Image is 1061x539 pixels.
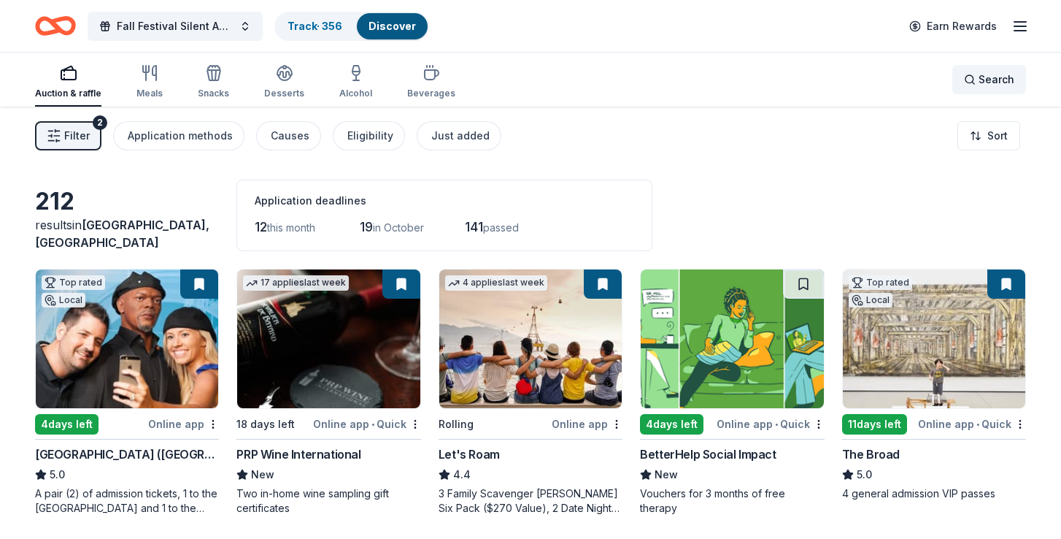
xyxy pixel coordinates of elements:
[113,121,244,150] button: Application methods
[35,216,219,251] div: results
[35,486,219,516] div: A pair (2) of admission tickets, 1 to the [GEOGRAPHIC_DATA] and 1 to the [GEOGRAPHIC_DATA]
[347,127,393,145] div: Eligibility
[640,414,703,435] div: 4 days left
[236,269,420,516] a: Image for PRP Wine International17 applieslast week18 days leftOnline app•QuickPRP Wine Internati...
[50,466,65,483] span: 5.0
[900,13,1006,39] a: Earn Rewards
[371,418,374,430] span: •
[264,88,304,99] div: Desserts
[431,127,490,145] div: Just added
[842,446,900,463] div: The Broad
[267,221,315,234] span: this month
[198,88,229,99] div: Snacks
[237,269,420,408] img: Image for PRP Wine International
[313,415,421,433] div: Online app Quick
[465,219,483,234] span: 141
[35,446,219,463] div: [GEOGRAPHIC_DATA] ([GEOGRAPHIC_DATA])
[552,415,622,433] div: Online app
[407,88,455,99] div: Beverages
[243,275,349,291] div: 17 applies last week
[445,275,547,291] div: 4 applies last week
[35,218,209,250] span: [GEOGRAPHIC_DATA], [GEOGRAPHIC_DATA]
[255,192,634,210] div: Application deadlines
[35,269,219,516] a: Image for Hollywood Wax Museum (Hollywood)Top ratedLocal4days leftOnline app[GEOGRAPHIC_DATA] ([G...
[918,415,1026,433] div: Online app Quick
[842,414,907,435] div: 11 days left
[198,58,229,107] button: Snacks
[849,275,912,290] div: Top rated
[35,414,99,435] div: 4 days left
[264,58,304,107] button: Desserts
[640,446,776,463] div: BetterHelp Social Impact
[775,418,778,430] span: •
[369,20,416,32] a: Discover
[35,9,76,43] a: Home
[117,18,234,35] span: Fall Festival Silent Auction
[717,415,825,433] div: Online app Quick
[148,415,219,433] div: Online app
[271,127,309,145] div: Causes
[256,121,321,150] button: Causes
[288,20,342,32] a: Track· 356
[236,486,420,516] div: Two in-home wine sampling gift certificates
[128,127,233,145] div: Application methods
[987,127,1008,145] span: Sort
[35,88,101,99] div: Auction & raffle
[842,269,1026,501] a: Image for The BroadTop ratedLocal11days leftOnline app•QuickThe Broad5.04 general admission VIP p...
[255,219,267,234] span: 12
[35,187,219,216] div: 212
[251,466,274,483] span: New
[952,65,1026,94] button: Search
[640,486,824,516] div: Vouchers for 3 months of free therapy
[979,71,1014,88] span: Search
[88,12,263,41] button: Fall Festival Silent Auction
[976,418,979,430] span: •
[42,293,85,307] div: Local
[407,58,455,107] button: Beverages
[417,121,501,150] button: Just added
[373,221,424,234] span: in October
[857,466,872,483] span: 5.0
[439,486,622,516] div: 3 Family Scavenger [PERSON_NAME] Six Pack ($270 Value), 2 Date Night Scavenger [PERSON_NAME] Two ...
[136,88,163,99] div: Meals
[64,127,90,145] span: Filter
[35,58,101,107] button: Auction & raffle
[93,115,107,130] div: 2
[339,88,372,99] div: Alcohol
[483,221,519,234] span: passed
[957,121,1020,150] button: Sort
[439,446,500,463] div: Let's Roam
[849,293,892,307] div: Local
[655,466,678,483] span: New
[136,58,163,107] button: Meals
[439,269,622,408] img: Image for Let's Roam
[36,269,218,408] img: Image for Hollywood Wax Museum (Hollywood)
[641,269,823,408] img: Image for BetterHelp Social Impact
[274,12,429,41] button: Track· 356Discover
[439,416,474,433] div: Rolling
[333,121,405,150] button: Eligibility
[439,269,622,516] a: Image for Let's Roam4 applieslast weekRollingOnline appLet's Roam4.43 Family Scavenger [PERSON_NA...
[35,218,209,250] span: in
[843,269,1025,408] img: Image for The Broad
[640,269,824,516] a: Image for BetterHelp Social Impact4days leftOnline app•QuickBetterHelp Social ImpactNewVouchers f...
[360,219,373,234] span: 19
[35,121,101,150] button: Filter2
[339,58,372,107] button: Alcohol
[453,466,471,483] span: 4.4
[42,275,105,290] div: Top rated
[236,416,295,433] div: 18 days left
[236,446,360,463] div: PRP Wine International
[842,486,1026,501] div: 4 general admission VIP passes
